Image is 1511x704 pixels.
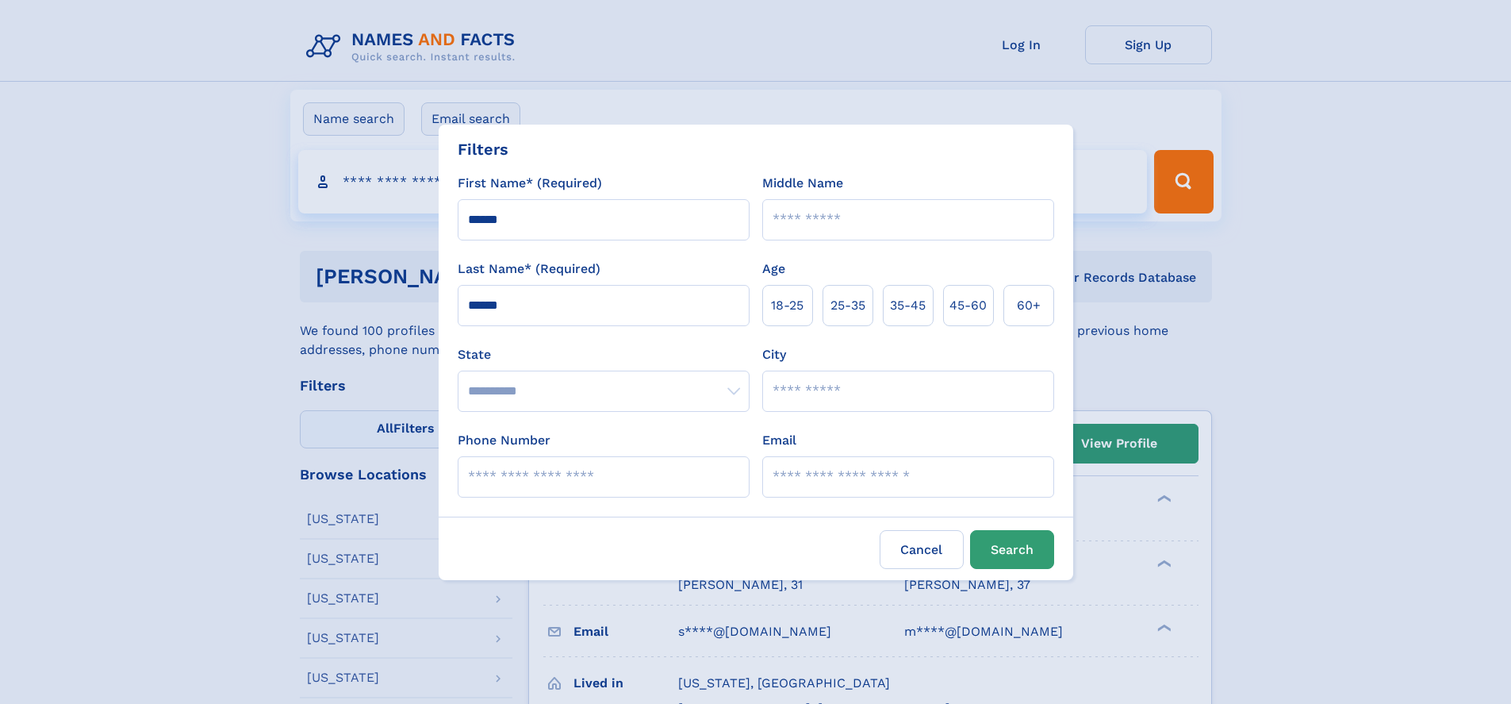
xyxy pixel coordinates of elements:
[762,345,786,364] label: City
[880,530,964,569] label: Cancel
[890,296,926,315] span: 35‑45
[458,174,602,193] label: First Name* (Required)
[1017,296,1041,315] span: 60+
[830,296,865,315] span: 25‑35
[970,530,1054,569] button: Search
[458,345,750,364] label: State
[762,260,785,279] label: Age
[771,296,803,315] span: 18‑25
[458,260,600,279] label: Last Name* (Required)
[458,137,508,161] div: Filters
[762,431,796,450] label: Email
[949,296,987,315] span: 45‑60
[762,174,843,193] label: Middle Name
[458,431,550,450] label: Phone Number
